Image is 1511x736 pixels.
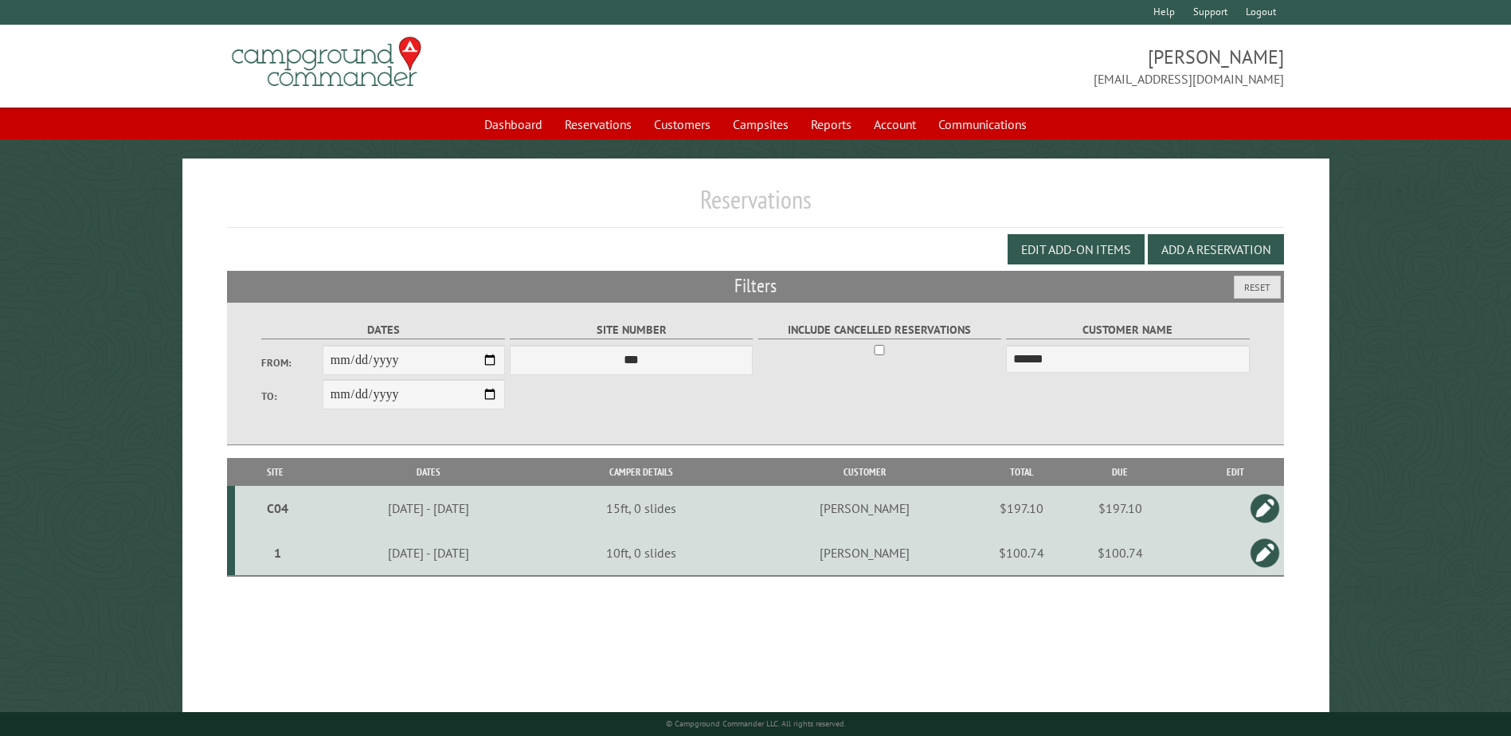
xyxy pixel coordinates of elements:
button: Add a Reservation [1148,234,1284,264]
a: Campsites [723,109,798,139]
th: Camper Details [542,458,740,486]
td: $197.10 [990,486,1054,530]
h1: Reservations [227,184,1283,228]
td: [PERSON_NAME] [740,486,990,530]
label: To: [261,389,322,404]
td: 15ft, 0 slides [542,486,740,530]
th: Dates [315,458,542,486]
div: [DATE] - [DATE] [318,500,540,516]
th: Due [1054,458,1187,486]
img: Campground Commander [227,31,426,93]
th: Site [235,458,315,486]
td: 10ft, 0 slides [542,530,740,576]
label: Site Number [510,321,753,339]
th: Edit [1187,458,1284,486]
label: Customer Name [1006,321,1249,339]
div: 1 [241,545,312,561]
td: $100.74 [1054,530,1187,576]
a: Dashboard [475,109,552,139]
td: $197.10 [1054,486,1187,530]
label: Include Cancelled Reservations [758,321,1001,339]
th: Total [990,458,1054,486]
a: Communications [929,109,1036,139]
a: Reservations [555,109,641,139]
td: $100.74 [990,530,1054,576]
small: © Campground Commander LLC. All rights reserved. [666,718,846,729]
div: C04 [241,500,312,516]
a: Account [864,109,926,139]
span: [PERSON_NAME] [EMAIL_ADDRESS][DOMAIN_NAME] [756,44,1284,88]
button: Reset [1234,276,1281,299]
div: [DATE] - [DATE] [318,545,540,561]
h2: Filters [227,271,1283,301]
label: Dates [261,321,504,339]
button: Edit Add-on Items [1008,234,1145,264]
td: [PERSON_NAME] [740,530,990,576]
label: From: [261,355,322,370]
th: Customer [740,458,990,486]
a: Customers [644,109,720,139]
a: Reports [801,109,861,139]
